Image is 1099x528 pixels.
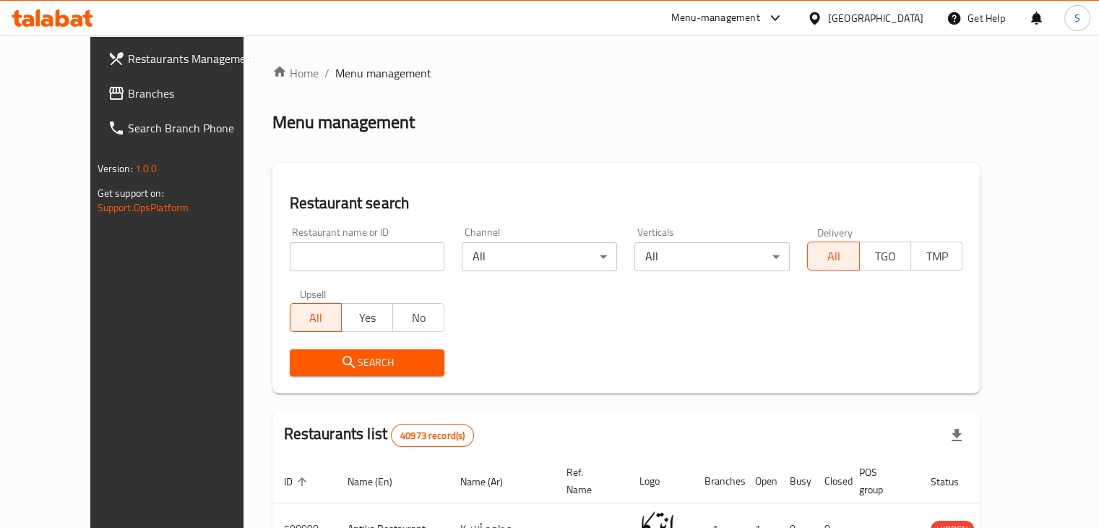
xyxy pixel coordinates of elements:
span: 40973 record(s) [392,429,473,443]
span: ID [284,473,311,490]
label: Upsell [300,289,327,299]
span: Ref. Name [566,464,611,498]
span: No [399,307,439,328]
a: Support.OpsPlatform [98,198,189,217]
span: TMP [917,246,957,267]
button: All [807,242,859,271]
span: Status [931,473,978,490]
span: Yes [348,307,387,328]
span: Restaurants Management [128,50,262,67]
a: Restaurants Management [96,41,274,76]
th: Open [744,459,778,503]
span: All [296,307,336,328]
span: POS group [859,464,902,498]
h2: Restaurants list [284,423,475,447]
input: Search for restaurant name or ID.. [290,242,445,271]
th: Busy [778,459,813,503]
span: All [814,246,853,267]
h2: Restaurant search [290,192,963,214]
span: Search [301,354,434,372]
label: Delivery [817,227,853,237]
span: Branches [128,85,262,102]
span: Get support on: [98,184,164,203]
button: Yes [341,303,393,332]
th: Branches [693,459,744,503]
div: Total records count [391,424,474,447]
span: 1.0.0 [135,159,158,178]
li: / [324,64,329,82]
span: TGO [866,246,905,267]
h2: Menu management [272,111,415,134]
span: Menu management [335,64,431,82]
div: Menu-management [671,9,760,27]
a: Home [272,64,319,82]
div: Export file [939,418,974,453]
span: Search Branch Phone [128,119,262,137]
a: Search Branch Phone [96,111,274,145]
span: Version: [98,159,133,178]
th: Closed [813,459,848,503]
th: Logo [628,459,693,503]
a: Branches [96,76,274,111]
div: [GEOGRAPHIC_DATA] [828,10,923,26]
button: Search [290,349,445,376]
nav: breadcrumb [272,64,981,82]
div: All [634,242,790,271]
button: No [392,303,444,332]
span: Name (En) [348,473,411,490]
button: TMP [910,242,962,271]
span: S [1074,10,1080,26]
span: Name (Ar) [460,473,522,490]
div: All [462,242,617,271]
button: TGO [859,242,911,271]
button: All [290,303,342,332]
